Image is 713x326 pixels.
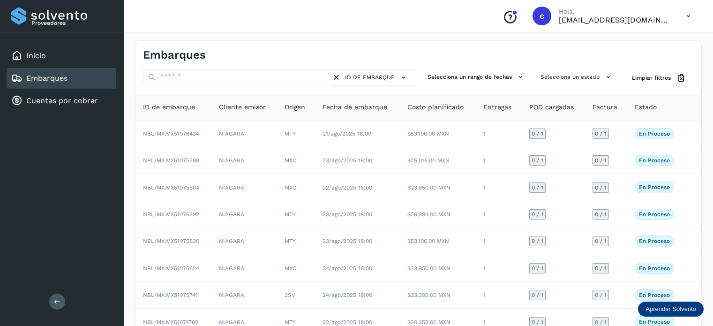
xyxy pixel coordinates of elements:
span: 0 / 1 [532,212,543,217]
p: En proceso [639,318,670,325]
a: Inicio [26,51,46,60]
div: Embarques [7,68,116,89]
button: Selecciona un rango de fechas [424,69,529,85]
div: Inicio [7,45,116,66]
button: Selecciona un estado [537,69,617,85]
span: 0 / 1 [532,238,543,244]
span: 0 / 1 [595,158,607,163]
td: MXC [277,174,315,201]
td: 1 [476,255,522,282]
td: NIAGARA [211,174,277,201]
td: $23,850.00 MXN [400,255,476,282]
span: 0 / 1 [532,265,543,271]
button: ID de embarque [341,70,412,85]
td: 1 [476,174,522,201]
span: NBL/MX.MX51076292 [143,211,199,218]
p: Proveedores [31,20,113,26]
span: 22/ago/2025 18:00 [323,319,372,326]
span: 0 / 1 [595,238,607,244]
p: Aprender Solvento [645,305,696,313]
span: Costo planificado [407,102,464,112]
td: NIAGARA [211,228,277,255]
td: $53,106.00 MXN [400,121,476,147]
td: $53,106.00 MXN [400,228,476,255]
span: NBL/MX.MX51075504 [143,184,199,191]
td: MTY [277,201,315,228]
p: En proceso [639,238,670,244]
td: $26,394.00 MXN [400,201,476,228]
span: 23/ago/2025 18:00 [323,157,372,164]
a: Cuentas por cobrar [26,96,98,105]
span: Origen [285,102,305,112]
span: 0 / 1 [595,185,607,190]
span: 24/ago/2025 18:00 [323,292,372,298]
td: 1 [476,121,522,147]
td: NIAGARA [211,255,277,282]
span: NBL/MX.MX51074782 [143,319,198,326]
td: MTY [277,228,315,255]
span: 0 / 1 [595,319,607,325]
span: NBL/MX.MX51075624 [143,265,199,272]
td: 1 [476,147,522,174]
td: NIAGARA [211,147,277,174]
span: 23/ago/2025 18:00 [323,238,372,244]
div: Cuentas por cobrar [7,91,116,111]
p: En proceso [639,130,670,137]
span: ID de embarque [345,73,395,82]
span: 0 / 1 [532,185,543,190]
span: 0 / 1 [595,212,607,217]
span: Entregas [483,102,511,112]
span: NBL/MX.MX51076434 [143,130,199,137]
span: POD cargadas [529,102,574,112]
p: En proceso [639,184,670,190]
button: Limpiar filtros [624,69,694,87]
td: MXC [277,255,315,282]
p: En proceso [639,211,670,218]
span: NBL/MX.MX51075741 [143,292,198,298]
p: En proceso [639,292,670,298]
span: Estado [635,102,657,112]
span: NBL/MX.MX51075830 [143,238,199,244]
td: 1 [476,201,522,228]
span: NBL/MX.MX51075566 [143,157,199,164]
span: 0 / 1 [595,131,607,136]
span: 0 / 1 [595,292,607,298]
span: 23/ago/2025 18:00 [323,211,372,218]
span: 0 / 1 [532,319,543,325]
span: Cliente emisor [219,102,266,112]
td: $33,390.00 MXN [400,282,476,309]
span: 0 / 1 [532,292,543,298]
td: MTY [277,121,315,147]
a: Embarques [26,74,68,83]
td: 3SV [277,282,315,309]
p: En proceso [639,157,670,164]
td: NIAGARA [211,121,277,147]
td: 1 [476,228,522,255]
p: cuentasespeciales8_met@castores.com.mx [559,15,671,24]
span: 0 / 1 [532,158,543,163]
td: MXC [277,147,315,174]
span: 21/ago/2025 18:00 [323,130,371,137]
h4: Embarques [143,48,206,62]
span: ID de embarque [143,102,195,112]
p: En proceso [639,265,670,272]
span: 0 / 1 [532,131,543,136]
td: NIAGARA [211,201,277,228]
td: NIAGARA [211,282,277,309]
p: Hola, [559,8,671,15]
div: Aprender Solvento [638,302,704,317]
span: 24/ago/2025 18:00 [323,265,372,272]
span: Limpiar filtros [632,74,671,82]
td: 1 [476,282,522,309]
span: Factura [593,102,617,112]
td: $23,850.00 MXN [400,174,476,201]
span: 0 / 1 [595,265,607,271]
span: Fecha de embarque [323,102,387,112]
td: $25,016.00 MXN [400,147,476,174]
span: 22/ago/2025 18:00 [323,184,372,191]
